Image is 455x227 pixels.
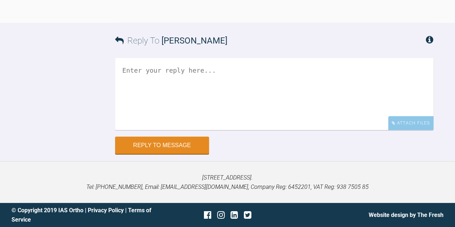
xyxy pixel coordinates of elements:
a: Terms of Service [12,207,151,223]
h3: Reply To [115,34,227,47]
a: Privacy Policy [88,207,124,214]
p: [STREET_ADDRESS]. Tel: [PHONE_NUMBER], Email: [EMAIL_ADDRESS][DOMAIN_NAME], Company Reg: 6452201,... [12,173,443,191]
span: [PERSON_NAME] [161,36,227,46]
a: Website design by The Fresh [369,212,443,218]
button: Reply to Message [115,137,209,154]
div: © Copyright 2019 IAS Ortho | | [12,206,155,224]
div: Attach Files [388,116,433,130]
